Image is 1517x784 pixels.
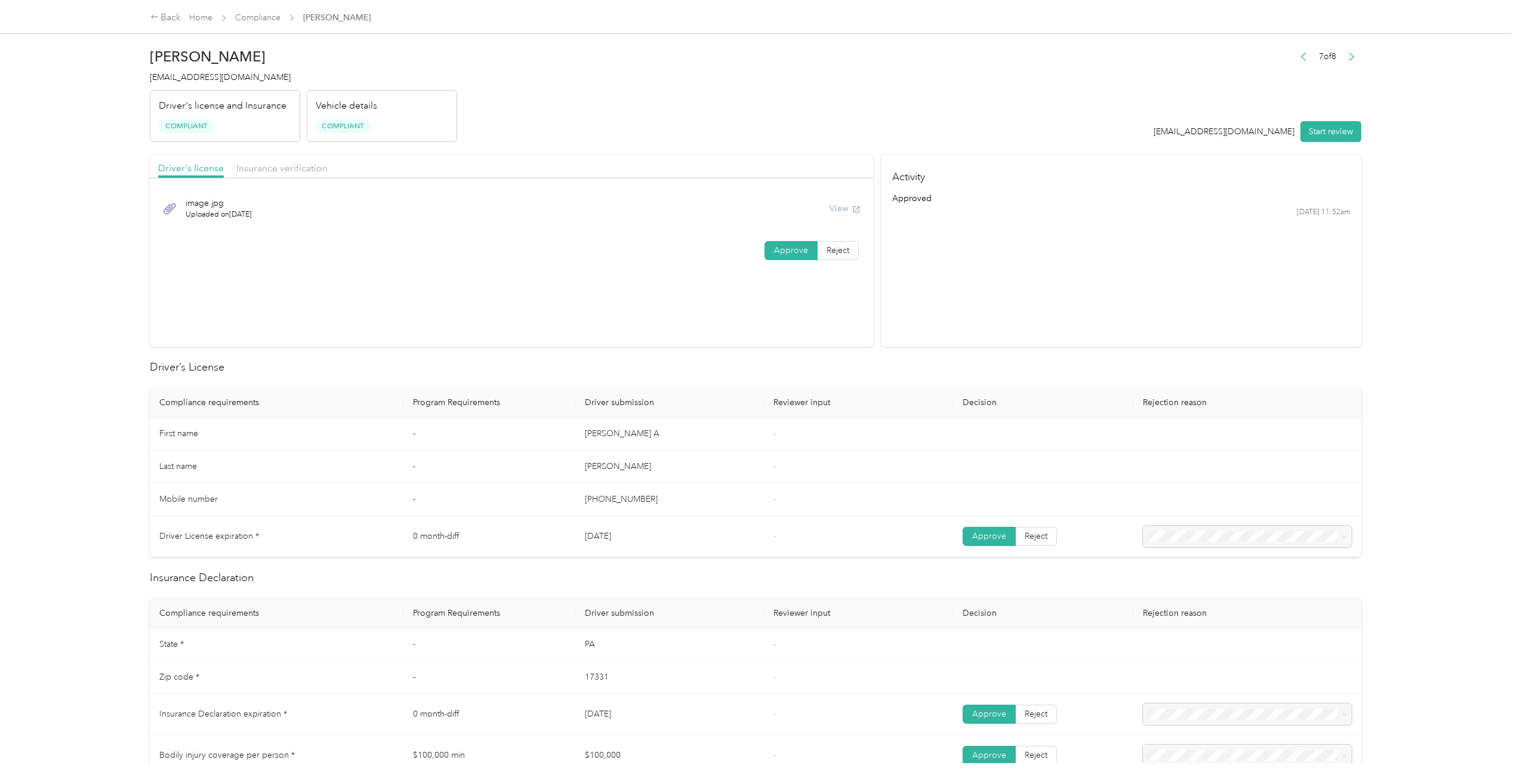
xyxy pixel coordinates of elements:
span: Reject [827,245,849,255]
td: [DATE] [575,694,764,735]
span: First name [159,428,198,439]
span: [PERSON_NAME] [303,11,371,24]
td: [PERSON_NAME] A [575,418,764,450]
span: - [773,531,776,541]
span: - [773,672,776,682]
td: [PHONE_NUMBER] [575,483,764,516]
span: Driver's license [158,162,224,174]
th: Decision [953,598,1133,628]
span: Zip code * [159,672,199,682]
th: Reviewer input [764,388,953,418]
span: Bodily injury coverage per person * [159,750,295,760]
span: 7 of 8 [1319,50,1336,63]
th: Rejection reason [1133,388,1361,418]
p: Vehicle details [316,99,377,113]
td: PA [575,628,764,661]
span: - [773,709,776,719]
span: Compliant [316,119,371,133]
span: - [773,639,776,649]
span: Approve [972,531,1006,541]
td: [DATE] [575,516,764,557]
span: Mobile number [159,494,218,504]
th: Compliance requirements [150,598,403,628]
th: Rejection reason [1133,598,1361,628]
span: image.jpg [186,197,252,209]
h4: Activity [881,155,1361,192]
span: - [773,750,776,760]
span: Reject [1025,709,1047,719]
span: Approve [972,709,1006,719]
td: State * [150,628,403,661]
td: Zip code * [150,661,403,694]
td: Mobile number [150,483,403,516]
span: Insurance verification [236,162,328,174]
div: Back [150,11,181,25]
td: First name [150,418,403,450]
td: Insurance Declaration expiration * [150,694,403,735]
th: Program Requirements [403,388,575,418]
a: Home [189,13,212,23]
span: Approve [972,750,1006,760]
th: Decision [953,388,1133,418]
th: Program Requirements [403,598,575,628]
h2: Driver’s License [150,359,1361,375]
td: - [403,418,575,450]
span: Compliant [159,119,214,133]
th: Reviewer input [764,598,953,628]
time: [DATE] 11:52am [1297,207,1350,218]
span: Uploaded on [DATE] [186,209,252,220]
span: - [773,428,776,439]
h2: Insurance Declaration [150,570,1361,586]
a: Compliance [235,13,280,23]
span: Reject [1025,531,1047,541]
td: - [403,483,575,516]
th: Driver submission [575,598,764,628]
span: State * [159,639,184,649]
td: Last name [150,450,403,483]
span: - [773,494,776,504]
td: [PERSON_NAME] [575,450,764,483]
span: Approve [774,245,808,255]
td: Bodily injury coverage per person * [150,735,403,776]
th: Compliance requirements [150,388,403,418]
div: approved [892,192,1351,205]
span: Insurance Declaration expiration * [159,709,287,719]
button: Start review [1300,121,1361,142]
h2: [PERSON_NAME] [150,48,457,65]
td: $100,000 [575,735,764,776]
td: 0 month-diff [403,694,575,735]
td: 0 month-diff [403,516,575,557]
div: [EMAIL_ADDRESS][DOMAIN_NAME] [1154,125,1294,138]
span: Last name [159,461,197,471]
td: - [403,450,575,483]
p: Driver's license and Insurance [159,99,286,113]
td: $100,000 min [403,735,575,776]
span: Reject [1025,750,1047,760]
td: 17331 [575,661,764,694]
span: - [773,461,776,471]
span: [EMAIL_ADDRESS][DOMAIN_NAME] [150,72,291,82]
td: - [403,661,575,694]
td: Driver License expiration * [150,516,403,557]
iframe: Everlance-gr Chat Button Frame [1450,717,1517,784]
span: Driver License expiration * [159,531,259,541]
td: - [403,628,575,661]
th: Driver submission [575,388,764,418]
